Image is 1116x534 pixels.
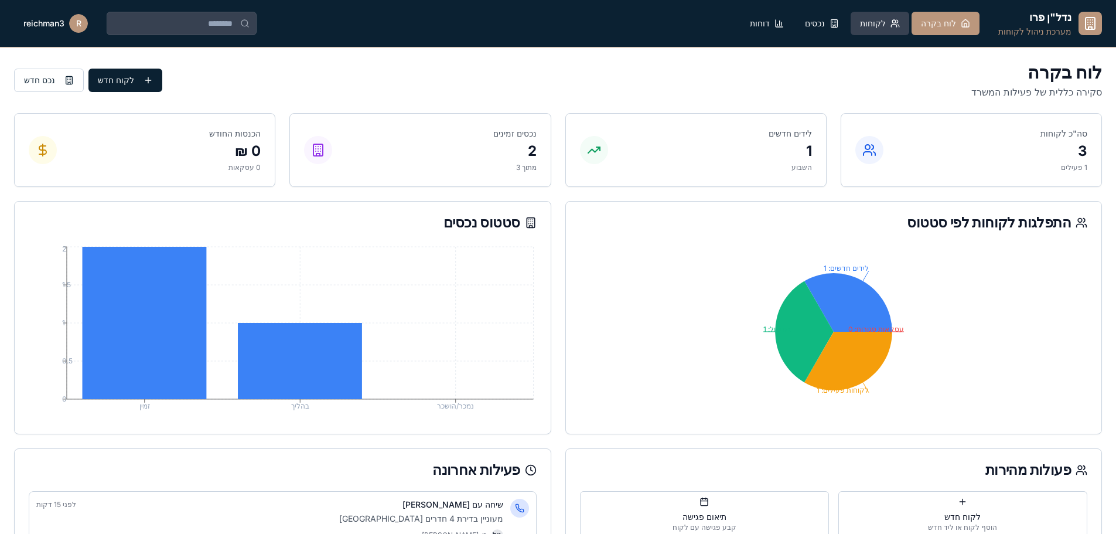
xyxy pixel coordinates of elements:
tspan: 1.5 [62,280,71,289]
p: סקירה כללית של פעילות המשרד [971,85,1102,99]
h2: נדל"ן פרו [998,9,1071,26]
p: נכסים זמינים [493,128,537,140]
p: השבוע [769,163,812,172]
p: 0 עסקאות [209,163,261,172]
tspan: לידים חדשים: 1 [824,264,869,273]
tspan: 0.5 [62,356,73,365]
tspan: זמין [139,402,150,410]
div: סטטוס נכסים [29,216,537,230]
button: לקוחות [851,12,909,35]
p: 3 [1040,142,1087,161]
div: התפלגות לקוחות לפי סטטוס [580,216,1088,230]
tspan: עסקאות סגורות: 0 [848,325,904,334]
span: לוח בקרה [921,18,956,29]
button: דוחות [740,12,793,35]
span: לקוחות [860,18,886,29]
div: קבע פגישה עם לקוח [673,523,736,532]
div: תיאום פגישה [673,511,736,523]
p: 1 [769,142,812,161]
p: לידים חדשים [769,128,812,140]
div: הוסף לקוח או ליד חדש [928,523,997,532]
div: לקוח חדש [928,511,997,523]
tspan: לקוחות פעילים: 1 [817,386,869,394]
p: מתוך 3 [493,163,537,172]
div: פעילות אחרונה [29,463,537,477]
button: Rreichman3 [14,12,97,35]
tspan: 0 [62,394,67,403]
tspan: בטיפול: 1 [763,325,791,334]
p: סה"כ לקוחות [1040,128,1087,140]
p: 2 [493,142,537,161]
span: דוחות [750,18,770,29]
div: פעולות מהירות [580,463,1088,477]
button: לוח בקרה [912,12,980,35]
tspan: 2 [62,244,66,253]
p: מעוניין בדירת 4 חדרים [GEOGRAPHIC_DATA] [36,513,503,525]
span: לפני 15 דקות [36,500,76,509]
h4: שיחה עם [PERSON_NAME] [402,499,503,511]
button: נכס חדש [14,69,84,92]
p: הכנסות החודש [209,128,261,140]
p: ‏0 ‏₪ [209,142,261,161]
button: נכסים [796,12,848,35]
span: נכסים [805,18,825,29]
tspan: נמכר/הושכר [437,402,474,410]
h1: לוח בקרה [971,62,1102,83]
span: reichman3 [23,18,64,28]
p: 1 פעילים [1040,163,1087,172]
tspan: בהליך [291,402,309,410]
button: לקוח חדש [88,69,162,92]
p: מערכת ניהול לקוחות [998,26,1071,38]
tspan: 1 [62,318,65,327]
span: R [69,14,88,33]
